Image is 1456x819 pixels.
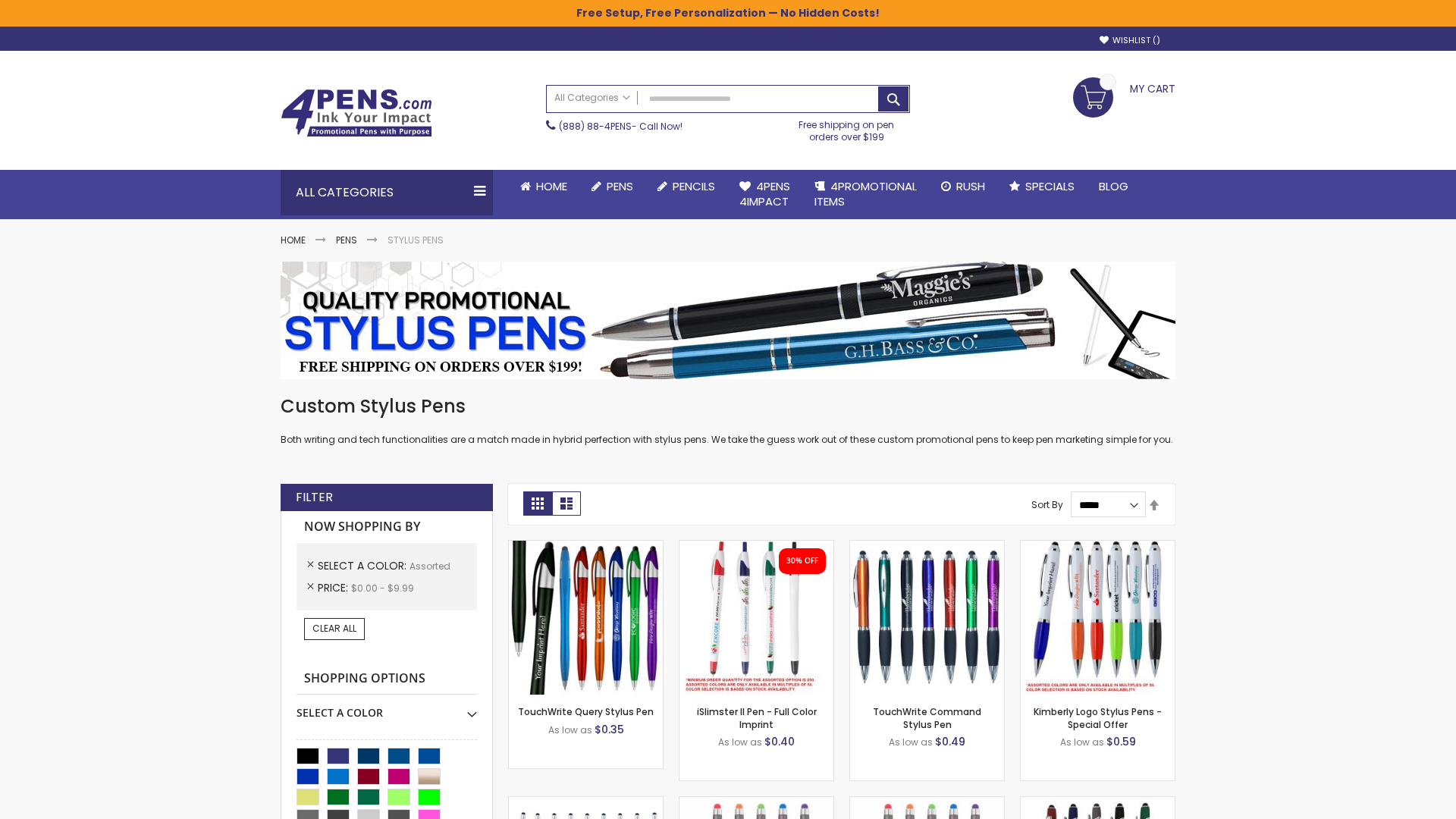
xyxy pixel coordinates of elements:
[783,113,911,143] div: Free shipping on pen orders over $199
[814,178,917,209] span: 4PROMOTIONAL ITEMS
[351,582,414,595] span: $0.00 - $9.99
[559,120,632,133] a: (888) 88-4PENS
[607,178,633,194] span: Pens
[509,796,663,809] a: Stiletto Advertising Stylus Pens-Assorted
[304,618,365,639] a: Clear All
[297,511,477,543] strong: Now Shopping by
[518,705,654,718] a: TouchWrite Query Stylus Pen
[673,178,715,194] span: Pencils
[718,736,762,748] span: As low as
[523,491,552,516] strong: Grid
[1031,498,1063,511] label: Sort By
[997,170,1087,203] a: Specials
[318,580,351,595] span: Price
[956,178,985,194] span: Rush
[786,556,818,566] div: 30% OFF
[554,92,630,104] span: All Categories
[1034,705,1162,730] a: Kimberly Logo Stylus Pens - Special Offer
[296,489,333,506] strong: Filter
[1087,170,1141,203] a: Blog
[679,796,833,809] a: Islander Softy Gel Pen with Stylus-Assorted
[508,170,579,203] a: Home
[697,705,817,730] a: iSlimster II Pen - Full Color Imprint
[679,541,833,695] img: iSlimster II - Full Color-Assorted
[297,695,477,720] div: Select A Color
[727,170,802,219] a: 4Pens4impact
[929,170,997,203] a: Rush
[297,663,477,695] strong: Shopping Options
[281,394,1175,419] h1: Custom Stylus Pens
[1100,35,1160,46] a: Wishlist
[764,734,795,749] span: $0.40
[1021,796,1175,809] a: Custom Soft Touch® Metal Pens with Stylus-Assorted
[509,540,663,553] a: TouchWrite Query Stylus Pen-Assorted
[388,234,444,246] strong: Stylus Pens
[509,541,663,695] img: TouchWrite Query Stylus Pen-Assorted
[318,558,409,573] span: Select A Color
[1060,736,1104,748] span: As low as
[312,622,356,635] span: Clear All
[1099,178,1128,194] span: Blog
[547,86,638,111] a: All Categories
[579,170,645,203] a: Pens
[281,394,1175,447] div: Both writing and tech functionalities are a match made in hybrid perfection with stylus pens. We ...
[645,170,727,203] a: Pencils
[548,723,592,736] span: As low as
[1025,178,1075,194] span: Specials
[536,178,567,194] span: Home
[281,89,432,137] img: 4Pens Custom Pens and Promotional Products
[1106,734,1136,749] span: $0.59
[281,262,1175,379] img: Stylus Pens
[873,705,981,730] a: TouchWrite Command Stylus Pen
[1021,541,1175,695] img: Kimberly Logo Stylus Pens-Assorted
[802,170,929,219] a: 4PROMOTIONALITEMS
[281,234,306,246] a: Home
[850,541,1004,695] img: TouchWrite Command Stylus Pen-Assorted
[1021,540,1175,553] a: Kimberly Logo Stylus Pens-Assorted
[739,178,790,209] span: 4Pens 4impact
[336,234,357,246] a: Pens
[889,736,933,748] span: As low as
[679,540,833,553] a: iSlimster II - Full Color-Assorted
[935,734,965,749] span: $0.49
[559,120,682,133] span: - Call Now!
[281,170,493,215] div: All Categories
[850,540,1004,553] a: TouchWrite Command Stylus Pen-Assorted
[409,560,450,573] span: Assorted
[595,722,624,737] span: $0.35
[850,796,1004,809] a: Islander Softy Gel with Stylus - ColorJet Imprint-Assorted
